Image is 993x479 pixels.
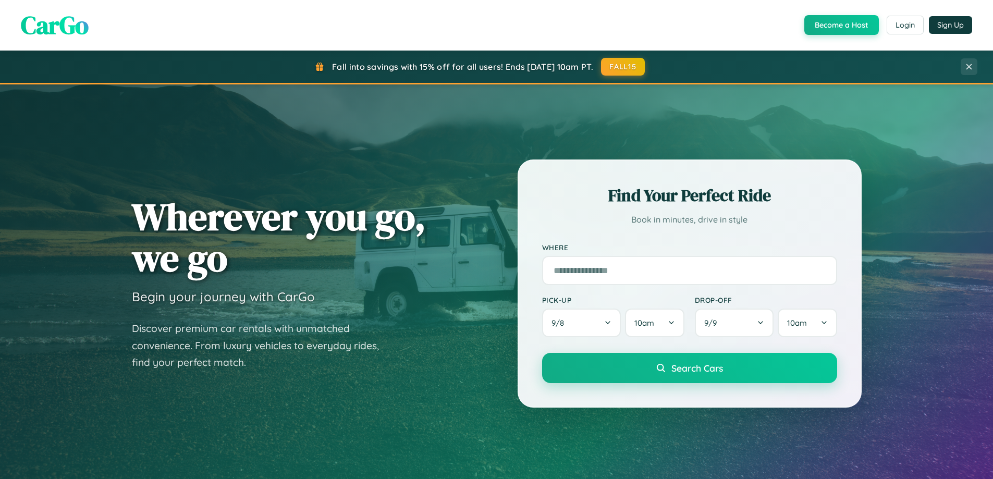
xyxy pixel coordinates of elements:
[778,309,837,337] button: 10am
[542,309,621,337] button: 9/8
[625,309,684,337] button: 10am
[132,196,426,278] h1: Wherever you go, we go
[132,320,393,371] p: Discover premium car rentals with unmatched convenience. From luxury vehicles to everyday rides, ...
[787,318,807,328] span: 10am
[695,296,837,304] label: Drop-off
[634,318,654,328] span: 10am
[695,309,774,337] button: 9/9
[804,15,879,35] button: Become a Host
[332,62,593,72] span: Fall into savings with 15% off for all users! Ends [DATE] 10am PT.
[132,289,315,304] h3: Begin your journey with CarGo
[542,212,837,227] p: Book in minutes, drive in style
[601,58,645,76] button: FALL15
[542,243,837,252] label: Where
[542,296,684,304] label: Pick-up
[551,318,569,328] span: 9 / 8
[671,362,723,374] span: Search Cars
[929,16,972,34] button: Sign Up
[21,8,89,42] span: CarGo
[542,353,837,383] button: Search Cars
[704,318,722,328] span: 9 / 9
[542,184,837,207] h2: Find Your Perfect Ride
[887,16,924,34] button: Login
